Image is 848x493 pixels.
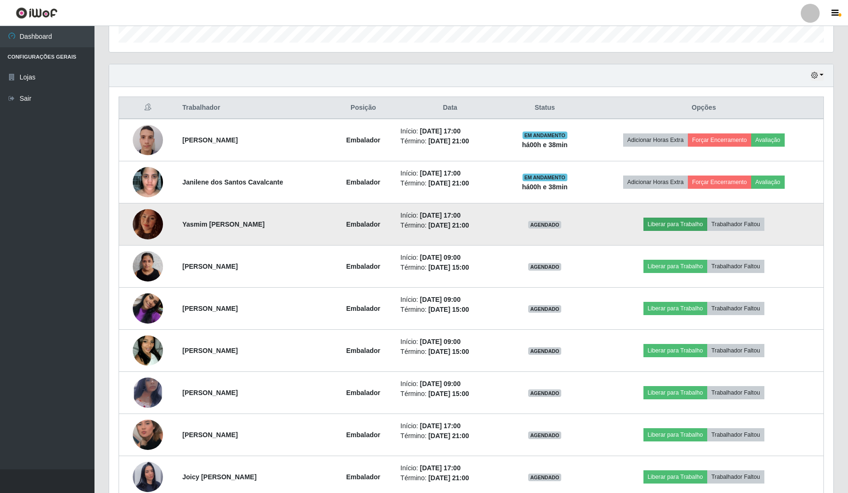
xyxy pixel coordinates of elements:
[401,347,500,357] li: Término:
[133,204,163,244] img: 1751159400475.jpeg
[401,389,500,399] li: Término:
[528,431,561,439] span: AGENDADO
[401,168,500,178] li: Início:
[346,473,380,481] strong: Embalador
[133,368,163,417] img: 1748046228717.jpeg
[401,421,500,431] li: Início:
[707,302,764,315] button: Trabalhador Faltou
[428,179,469,187] time: [DATE] 21:00
[707,386,764,399] button: Trabalhador Faltou
[182,305,238,312] strong: [PERSON_NAME]
[346,431,380,439] strong: Embalador
[401,220,500,230] li: Término:
[401,253,500,263] li: Início:
[505,97,584,119] th: Status
[401,126,500,136] li: Início:
[133,324,163,378] img: 1743267805927.jpeg
[401,136,500,146] li: Término:
[428,474,469,482] time: [DATE] 21:00
[707,428,764,441] button: Trabalhador Faltou
[428,221,469,229] time: [DATE] 21:00
[428,137,469,145] time: [DATE] 21:00
[420,127,461,135] time: [DATE] 17:00
[528,474,561,481] span: AGENDADO
[133,408,163,462] img: 1755569772545.jpeg
[428,390,469,397] time: [DATE] 15:00
[182,263,238,270] strong: [PERSON_NAME]
[428,348,469,355] time: [DATE] 15:00
[346,178,380,186] strong: Embalador
[182,473,257,481] strong: Joicy [PERSON_NAME]
[16,7,58,19] img: CoreUI Logo
[182,178,283,186] strong: Janilene dos Santos Cavalcante
[623,133,688,147] button: Adicionar Horas Extra
[346,220,380,228] strong: Embalador
[428,264,469,271] time: [DATE] 15:00
[182,431,238,439] strong: [PERSON_NAME]
[623,176,688,189] button: Adicionar Horas Extra
[528,263,561,271] span: AGENDADO
[401,463,500,473] li: Início:
[332,97,394,119] th: Posição
[401,473,500,483] li: Término:
[428,432,469,440] time: [DATE] 21:00
[401,305,500,315] li: Término:
[346,263,380,270] strong: Embalador
[707,470,764,484] button: Trabalhador Faltou
[401,379,500,389] li: Início:
[643,386,707,399] button: Liberar para Trabalho
[643,470,707,484] button: Liberar para Trabalho
[428,306,469,313] time: [DATE] 15:00
[751,133,785,147] button: Avaliação
[643,260,707,273] button: Liberar para Trabalho
[401,337,500,347] li: Início:
[401,295,500,305] li: Início:
[401,263,500,273] li: Término:
[523,174,567,181] span: EM ANDAMENTO
[346,389,380,396] strong: Embalador
[182,389,238,396] strong: [PERSON_NAME]
[522,141,568,149] strong: há 00 h e 38 min
[401,431,500,441] li: Término:
[133,246,163,286] img: 1700330584258.jpeg
[395,97,505,119] th: Data
[528,389,561,397] span: AGENDADO
[420,211,461,219] time: [DATE] 17:00
[346,305,380,312] strong: Embalador
[346,347,380,354] strong: Embalador
[643,218,707,231] button: Liberar para Trabalho
[420,464,461,472] time: [DATE] 17:00
[643,302,707,315] button: Liberar para Trabalho
[177,97,332,119] th: Trabalhador
[707,344,764,357] button: Trabalhador Faltou
[522,183,568,191] strong: há 00 h e 38 min
[182,136,238,144] strong: [PERSON_NAME]
[420,380,461,387] time: [DATE] 09:00
[420,254,461,261] time: [DATE] 09:00
[688,133,751,147] button: Forçar Encerramento
[346,136,380,144] strong: Embalador
[182,220,265,228] strong: Yasmim [PERSON_NAME]
[707,218,764,231] button: Trabalhador Faltou
[688,176,751,189] button: Forçar Encerramento
[401,211,500,220] li: Início:
[133,282,163,335] img: 1704842067547.jpeg
[707,260,764,273] button: Trabalhador Faltou
[401,178,500,188] li: Término:
[528,347,561,355] span: AGENDADO
[420,422,461,430] time: [DATE] 17:00
[420,338,461,345] time: [DATE] 09:00
[751,176,785,189] button: Avaliação
[643,344,707,357] button: Liberar para Trabalho
[584,97,824,119] th: Opções
[420,296,461,303] time: [DATE] 09:00
[643,428,707,441] button: Liberar para Trabalho
[528,221,561,229] span: AGENDADO
[133,120,163,160] img: 1714228813172.jpeg
[133,162,163,202] img: 1740530881520.jpeg
[182,347,238,354] strong: [PERSON_NAME]
[528,305,561,313] span: AGENDADO
[420,169,461,177] time: [DATE] 17:00
[523,132,567,139] span: EM ANDAMENTO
